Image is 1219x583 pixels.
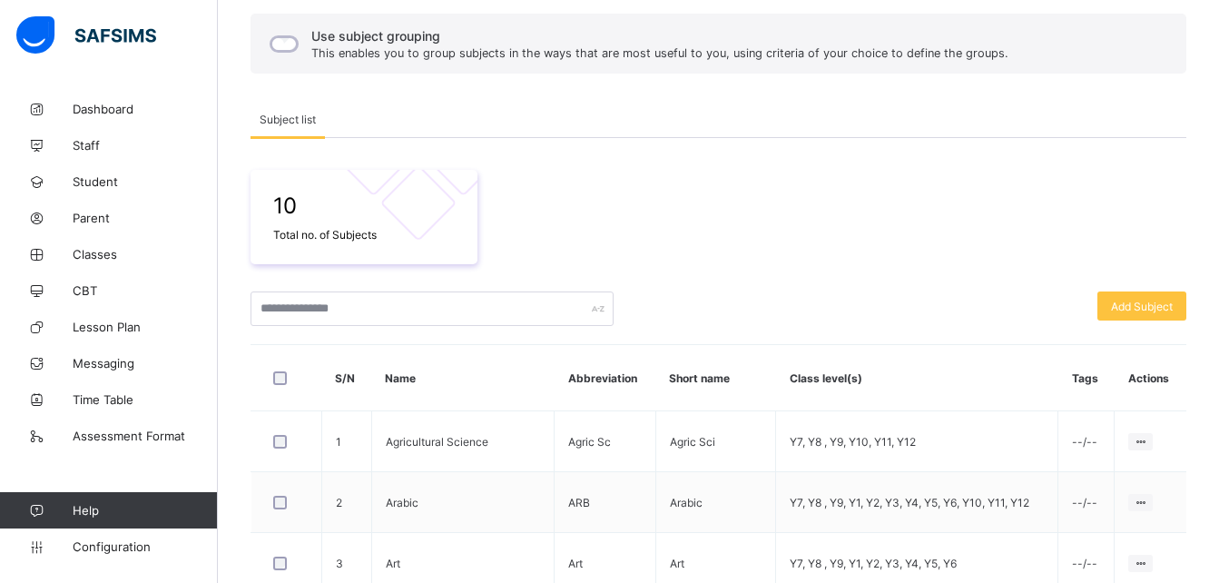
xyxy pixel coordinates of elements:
[776,411,1058,472] td: Y7, Y8 , Y9, Y10, Y11, Y12
[273,228,455,242] span: Total no. of Subjects
[321,472,371,533] td: 2
[555,472,656,533] td: ARB
[73,247,218,262] span: Classes
[273,193,455,219] span: 10
[73,320,218,334] span: Lesson Plan
[555,411,656,472] td: Agric Sc
[655,472,776,533] td: Arabic
[73,138,218,153] span: Staff
[73,283,218,298] span: CBT
[311,46,1008,60] span: This enables you to group subjects in the ways that are most useful to you, using criteria of you...
[73,392,218,407] span: Time Table
[655,411,776,472] td: Agric Sci
[1058,345,1115,411] th: Tags
[1115,345,1186,411] th: Actions
[1058,472,1115,533] td: --/--
[73,102,218,116] span: Dashboard
[1058,411,1115,472] td: --/--
[1111,300,1173,313] span: Add Subject
[73,539,217,554] span: Configuration
[776,472,1058,533] td: Y7, Y8 , Y9, Y1, Y2, Y3, Y4, Y5, Y6, Y10, Y11, Y12
[16,16,156,54] img: safsims
[555,345,656,411] th: Abbreviation
[73,356,218,371] span: Messaging
[321,345,371,411] th: S/N
[73,503,217,518] span: Help
[371,411,554,472] td: Agricultural Science
[321,411,371,472] td: 1
[776,345,1058,411] th: Class level(s)
[371,345,554,411] th: Name
[371,472,554,533] td: Arabic
[73,429,218,443] span: Assessment Format
[73,174,218,189] span: Student
[311,28,1008,44] span: Use subject grouping
[655,345,776,411] th: Short name
[260,113,316,126] span: Subject list
[73,211,218,225] span: Parent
